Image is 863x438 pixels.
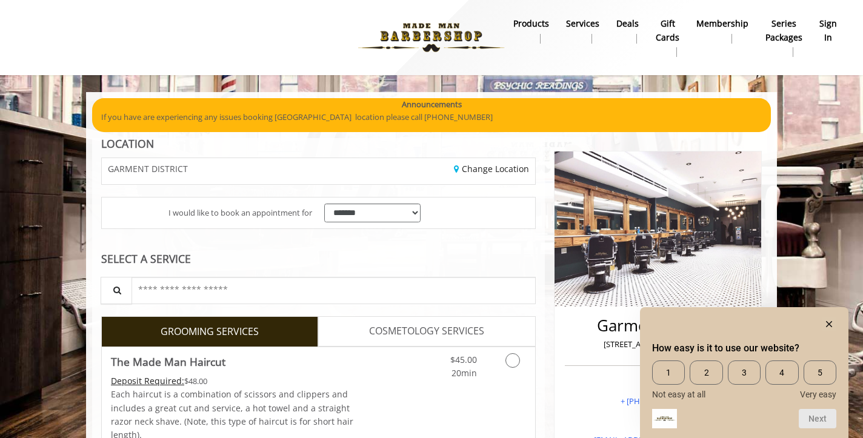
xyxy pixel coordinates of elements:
[652,390,705,399] span: Not easy at all
[513,17,549,30] b: products
[799,409,836,428] button: Next question
[161,324,259,340] span: GROOMING SERVICES
[101,111,762,124] p: If you have are experiencing any issues booking [GEOGRAPHIC_DATA] location please call [PHONE_NUM...
[811,15,845,47] a: sign insign in
[348,4,515,71] img: Made Man Barbershop logo
[765,360,798,385] span: 4
[168,207,312,219] span: I would like to book an appointment for
[111,375,184,387] span: This service needs some Advance to be paid before we block your appointment
[568,382,748,391] h3: Phone
[696,17,748,30] b: Membership
[728,360,761,385] span: 3
[568,416,748,425] h3: Email
[757,15,811,60] a: Series packagesSeries packages
[505,15,558,47] a: Productsproducts
[369,324,484,339] span: COSMETOLOGY SERVICES
[819,17,837,44] b: sign in
[608,15,647,47] a: DealsDeals
[647,15,688,60] a: Gift cardsgift cards
[652,317,836,428] div: How easy is it to use our website? Select an option from 1 to 5, with 1 being Not easy at all and...
[800,390,836,399] span: Very easy
[451,367,477,379] span: 20min
[558,15,608,47] a: ServicesServices
[652,360,836,399] div: How easy is it to use our website? Select an option from 1 to 5, with 1 being Not easy at all and...
[690,360,722,385] span: 2
[621,396,695,406] a: + [PHONE_NUMBER]
[454,163,529,174] a: Change Location
[568,317,748,334] h2: Garment District
[616,17,639,30] b: Deals
[101,277,132,304] button: Service Search
[822,317,836,331] button: Hide survey
[688,15,757,47] a: MembershipMembership
[652,360,685,385] span: 1
[566,17,599,30] b: Services
[402,98,462,111] b: Announcements
[656,17,679,44] b: gift cards
[652,341,836,356] h2: How easy is it to use our website? Select an option from 1 to 5, with 1 being Not easy at all and...
[568,338,748,351] p: [STREET_ADDRESS][US_STATE]
[111,374,355,388] div: $48.00
[101,136,154,151] b: LOCATION
[101,253,536,265] div: SELECT A SERVICE
[765,17,802,44] b: Series packages
[804,360,836,385] span: 5
[108,164,188,173] span: GARMENT DISTRICT
[111,353,225,370] b: The Made Man Haircut
[450,354,477,365] span: $45.00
